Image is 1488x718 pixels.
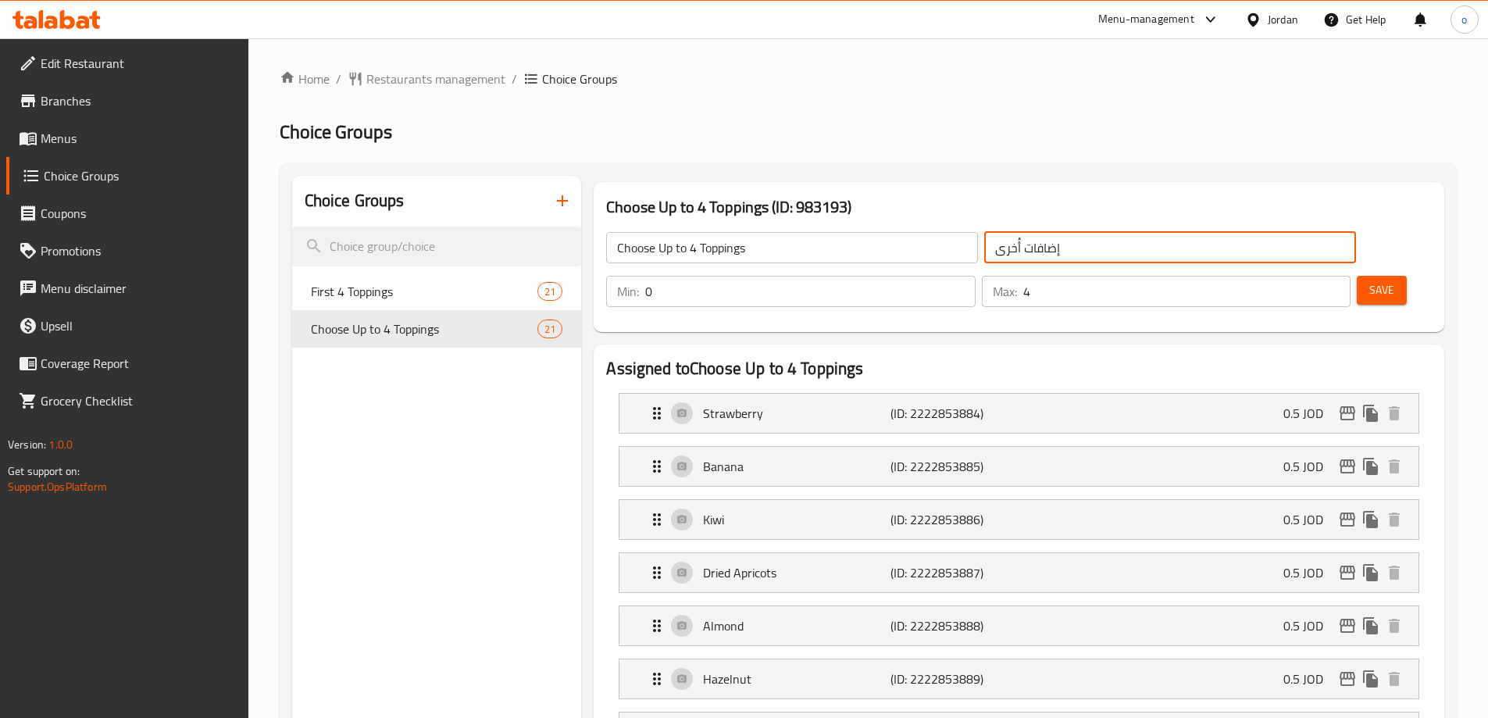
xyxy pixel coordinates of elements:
[280,70,330,88] a: Home
[8,434,46,455] span: Version:
[6,382,248,420] a: Grocery Checklist
[1283,563,1336,582] p: 0.5 JOD
[619,659,1418,698] div: Expand
[6,120,248,157] a: Menus
[1359,614,1383,638] button: duplicate
[1268,11,1298,28] div: Jordan
[8,477,107,497] a: Support.OpsPlatform
[292,273,582,310] div: First 4 Toppings21
[41,54,236,73] span: Edit Restaurant
[44,166,236,185] span: Choice Groups
[348,70,505,88] a: Restaurants management
[1369,280,1394,300] span: Save
[1359,561,1383,584] button: duplicate
[542,70,617,88] span: Choice Groups
[366,70,505,88] span: Restaurants management
[48,434,73,455] span: 1.0.0
[1283,457,1336,476] p: 0.5 JOD
[619,500,1418,539] div: Expand
[1359,667,1383,691] button: duplicate
[703,670,890,688] p: Hazelnut
[6,232,248,270] a: Promotions
[993,282,1017,301] p: Max:
[41,279,236,298] span: Menu disclaimer
[606,493,1432,546] li: Expand
[1283,670,1336,688] p: 0.5 JOD
[619,553,1418,592] div: Expand
[1336,508,1359,531] button: edit
[41,241,236,260] span: Promotions
[1359,455,1383,478] button: duplicate
[1383,455,1406,478] button: delete
[606,546,1432,599] li: Expand
[890,670,1015,688] p: (ID: 2222853889)
[1098,10,1194,29] div: Menu-management
[6,345,248,382] a: Coverage Report
[890,404,1015,423] p: (ID: 2222853884)
[1357,276,1407,305] button: Save
[41,91,236,110] span: Branches
[1383,614,1406,638] button: delete
[1383,402,1406,425] button: delete
[6,270,248,307] a: Menu disclaimer
[703,616,890,635] p: Almond
[606,387,1432,440] li: Expand
[1336,561,1359,584] button: edit
[606,440,1432,493] li: Expand
[1383,508,1406,531] button: delete
[890,616,1015,635] p: (ID: 2222853888)
[41,204,236,223] span: Coupons
[41,354,236,373] span: Coverage Report
[1336,667,1359,691] button: edit
[6,82,248,120] a: Branches
[292,310,582,348] div: Choose Up to 4 Toppings21
[311,282,538,301] span: First 4 Toppings
[336,70,341,88] li: /
[1283,616,1336,635] p: 0.5 JOD
[890,510,1015,529] p: (ID: 2222853886)
[1283,510,1336,529] p: 0.5 JOD
[512,70,517,88] li: /
[8,461,80,481] span: Get support on:
[1383,667,1406,691] button: delete
[619,394,1418,433] div: Expand
[292,227,582,266] input: search
[606,599,1432,652] li: Expand
[311,320,538,338] span: Choose Up to 4 Toppings
[41,129,236,148] span: Menus
[1359,508,1383,531] button: duplicate
[305,189,405,213] h2: Choice Groups
[538,284,562,299] span: 21
[617,282,639,301] p: Min:
[703,457,890,476] p: Banana
[41,316,236,335] span: Upsell
[703,563,890,582] p: Dried Apricots
[1336,402,1359,425] button: edit
[606,195,1432,220] h3: Choose Up to 4 Toppings (ID: 983193)
[1283,404,1336,423] p: 0.5 JOD
[1336,455,1359,478] button: edit
[606,652,1432,705] li: Expand
[703,510,890,529] p: Kiwi
[6,157,248,195] a: Choice Groups
[6,307,248,345] a: Upsell
[703,404,890,423] p: Strawberry
[606,357,1432,380] h2: Assigned to Choose Up to 4 Toppings
[6,195,248,232] a: Coupons
[619,606,1418,645] div: Expand
[619,447,1418,486] div: Expand
[280,70,1457,88] nav: breadcrumb
[538,322,562,337] span: 21
[1359,402,1383,425] button: duplicate
[6,45,248,82] a: Edit Restaurant
[41,391,236,410] span: Grocery Checklist
[890,563,1015,582] p: (ID: 2222853887)
[1383,561,1406,584] button: delete
[280,114,392,149] span: Choice Groups
[1461,11,1467,28] span: o
[1336,614,1359,638] button: edit
[537,320,562,338] div: Choices
[890,457,1015,476] p: (ID: 2222853885)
